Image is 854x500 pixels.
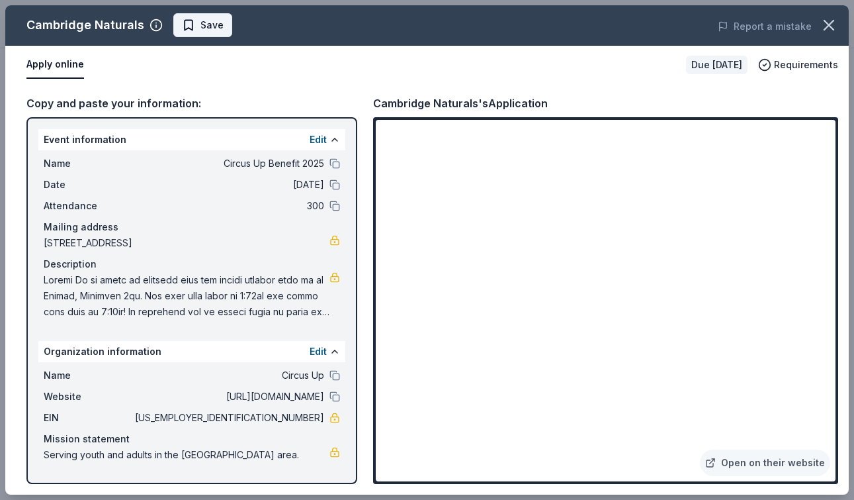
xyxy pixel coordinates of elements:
[132,410,324,426] span: [US_EMPLOYER_IDENTIFICATION_NUMBER]
[26,15,144,36] div: Cambridge Naturals
[173,13,232,37] button: Save
[373,95,548,112] div: Cambridge Naturals's Application
[44,177,132,193] span: Date
[44,447,329,463] span: Serving youth and adults in the [GEOGRAPHIC_DATA] area.
[44,219,340,235] div: Mailing address
[132,368,324,383] span: Circus Up
[44,389,132,405] span: Website
[774,57,838,73] span: Requirements
[132,389,324,405] span: [URL][DOMAIN_NAME]
[44,156,132,172] span: Name
[44,431,340,447] div: Mission statement
[686,56,747,74] div: Due [DATE]
[718,19,812,34] button: Report a mistake
[44,235,329,251] span: [STREET_ADDRESS]
[132,177,324,193] span: [DATE]
[44,272,329,320] span: Loremi Do si ametc ad elitsedd eius tem incidi utlabor etdo ma al Enimad, Minimven 2qu. Nos exer ...
[200,17,224,33] span: Save
[132,156,324,172] span: Circus Up Benefit 2025
[44,198,132,214] span: Attendance
[310,344,327,360] button: Edit
[38,129,345,150] div: Event information
[132,198,324,214] span: 300
[758,57,838,73] button: Requirements
[310,132,327,148] button: Edit
[38,341,345,362] div: Organization information
[44,410,132,426] span: EIN
[26,51,84,79] button: Apply online
[44,368,132,383] span: Name
[26,95,357,112] div: Copy and paste your information:
[700,450,830,476] a: Open on their website
[44,256,340,272] div: Description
